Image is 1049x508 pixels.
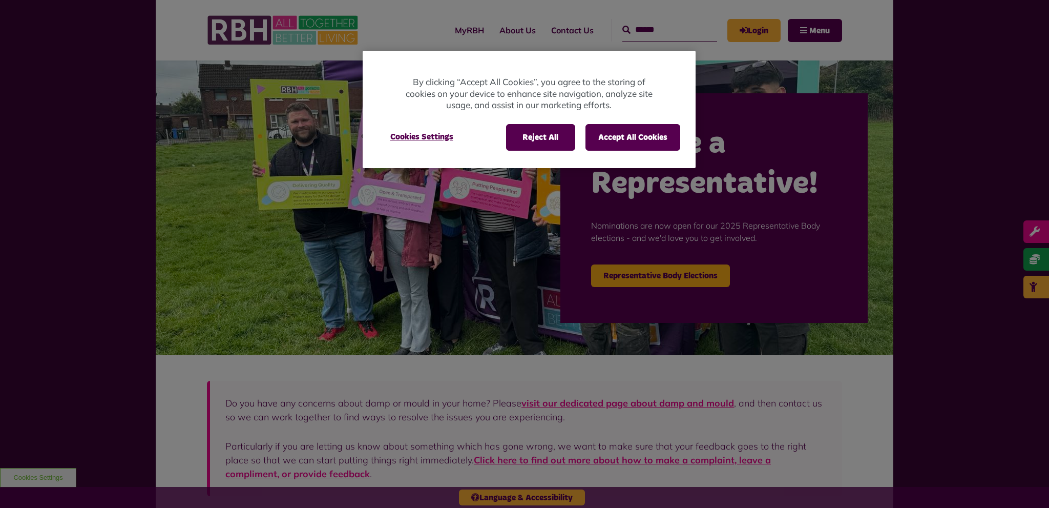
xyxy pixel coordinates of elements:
div: Cookie banner [363,51,696,168]
button: Cookies Settings [378,124,466,150]
p: By clicking “Accept All Cookies”, you agree to the storing of cookies on your device to enhance s... [404,76,655,111]
div: Privacy [363,51,696,168]
button: Reject All [506,124,575,151]
button: Accept All Cookies [585,124,680,151]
